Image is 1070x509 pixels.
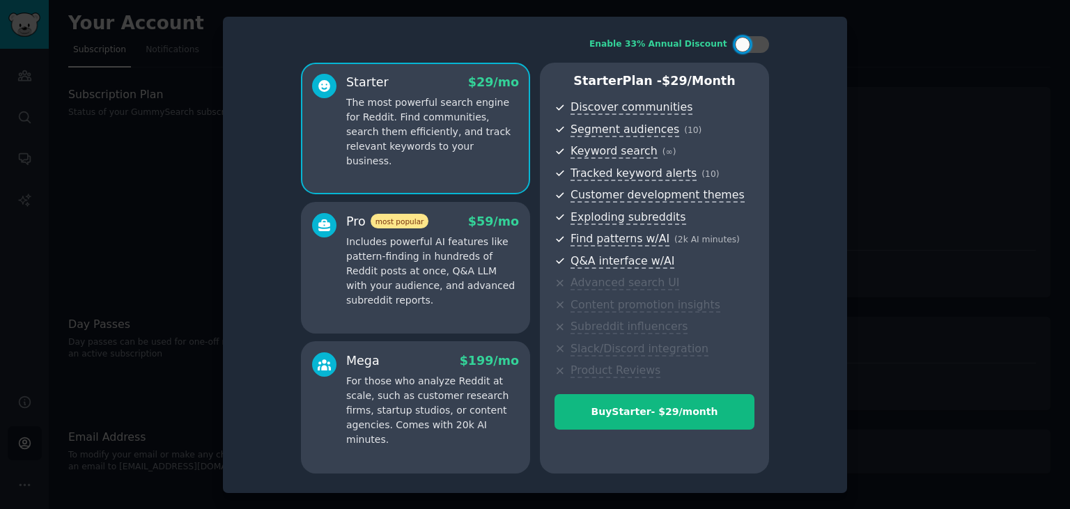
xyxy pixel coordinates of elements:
[674,235,740,244] span: ( 2k AI minutes )
[662,74,736,88] span: $ 29 /month
[346,213,428,230] div: Pro
[662,147,676,157] span: ( ∞ )
[371,214,429,228] span: most popular
[346,235,519,308] p: Includes powerful AI features like pattern-finding in hundreds of Reddit posts at once, Q&A LLM w...
[468,214,519,228] span: $ 59 /mo
[571,166,697,181] span: Tracked keyword alerts
[571,276,679,290] span: Advanced search UI
[701,169,719,179] span: ( 10 )
[571,232,669,246] span: Find patterns w/AI
[571,254,674,269] span: Q&A interface w/AI
[571,188,745,203] span: Customer development themes
[571,320,688,334] span: Subreddit influencers
[346,74,389,91] div: Starter
[555,72,754,90] p: Starter Plan -
[460,354,519,368] span: $ 199 /mo
[589,38,727,51] div: Enable 33% Annual Discount
[555,405,754,419] div: Buy Starter - $ 29 /month
[684,125,701,135] span: ( 10 )
[346,95,519,169] p: The most powerful search engine for Reddit. Find communities, search them efficiently, and track ...
[571,298,720,313] span: Content promotion insights
[571,123,679,137] span: Segment audiences
[346,352,380,370] div: Mega
[346,374,519,447] p: For those who analyze Reddit at scale, such as customer research firms, startup studios, or conte...
[571,100,692,115] span: Discover communities
[571,144,658,159] span: Keyword search
[571,210,685,225] span: Exploding subreddits
[571,342,708,357] span: Slack/Discord integration
[571,363,660,378] span: Product Reviews
[555,394,754,430] button: BuyStarter- $29/month
[468,75,519,89] span: $ 29 /mo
